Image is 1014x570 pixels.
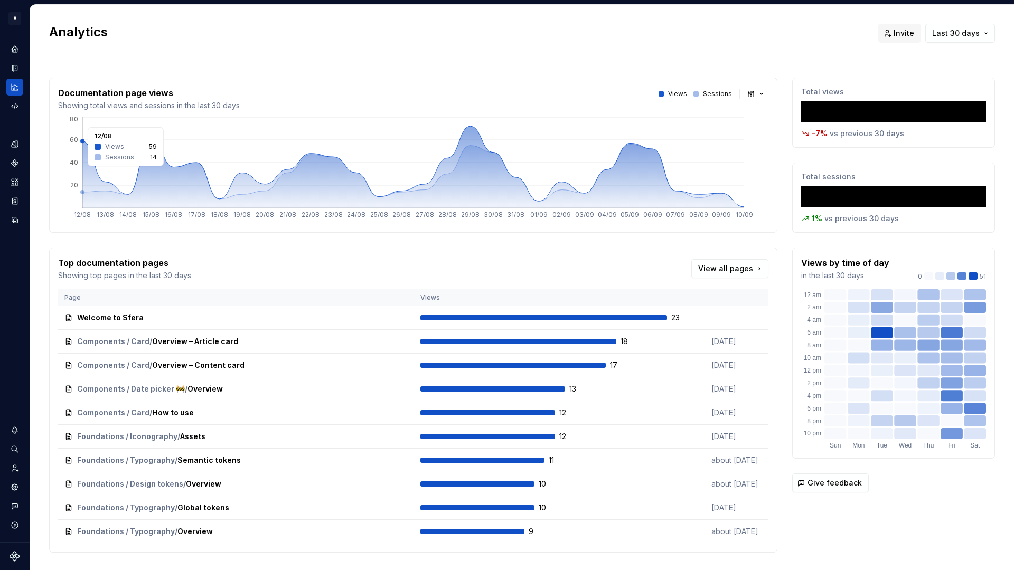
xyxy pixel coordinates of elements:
span: 11 [549,455,576,465]
p: Total sessions [801,172,986,182]
span: / [185,384,187,394]
p: 0 [918,272,922,281]
tspan: 25/08 [370,211,388,218]
span: Last 30 days [932,28,980,39]
span: Foundations / Typography [77,502,175,513]
button: Search ⌘K [6,441,23,458]
p: [DATE] [711,360,762,370]
div: Contact support [6,498,23,515]
span: Global tokens [177,502,229,513]
text: Fri [948,442,955,449]
text: Wed [899,442,912,449]
span: / [149,336,152,347]
tspan: 31/08 [507,211,524,218]
tspan: 17/08 [188,211,205,218]
a: Components [6,155,23,172]
a: View all pages [691,259,768,278]
text: 10 pm [804,430,821,437]
span: 10 [539,502,566,513]
span: 9 [529,526,556,537]
span: 12 [559,431,587,442]
a: Assets [6,174,23,191]
span: / [175,526,177,537]
a: Analytics [6,79,23,96]
span: 17 [610,360,637,370]
a: Settings [6,479,23,496]
span: / [149,407,152,418]
button: Give feedback [792,473,869,492]
tspan: 21/08 [279,211,296,218]
span: Foundations / Iconography [77,431,177,442]
div: Design tokens [6,136,23,153]
tspan: 04/09 [598,211,617,218]
span: Give feedback [808,478,862,488]
p: Views by time of day [801,256,889,269]
p: vs previous 30 days [824,213,899,224]
p: [DATE] [711,502,762,513]
span: Overview [177,526,213,537]
tspan: 30/08 [484,211,503,218]
p: Documentation page views [58,87,240,99]
text: 4 pm [807,392,821,400]
button: Last 30 days [925,24,995,43]
button: Notifications [6,422,23,439]
text: Sat [970,442,980,449]
a: Code automation [6,98,23,115]
span: 13 [569,384,597,394]
tspan: 24/08 [347,211,365,218]
p: [DATE] [711,431,762,442]
tspan: 60 [70,136,78,144]
span: Invite [894,28,914,39]
p: [DATE] [711,384,762,394]
span: Semantic tokens [177,455,241,465]
span: Components / Card [77,360,149,370]
p: 784 [801,186,986,207]
span: / [183,479,186,489]
p: Showing total views and sessions in the last 30 days [58,100,240,111]
span: Overview – Content card [152,360,245,370]
text: 10 am [804,354,821,362]
p: Sessions [703,90,732,98]
p: in the last 30 days [801,270,889,281]
p: [DATE] [711,336,762,347]
tspan: 03/09 [575,211,594,218]
svg: Supernova Logo [10,551,20,562]
tspan: 09/09 [712,211,731,218]
tspan: 06/09 [643,211,662,218]
tspan: 05/09 [621,211,639,218]
p: about [DATE] [711,455,762,465]
text: Mon [852,442,865,449]
tspan: 40 [70,158,78,166]
div: A [8,12,21,25]
p: Showing top pages in the last 30 days [58,270,191,281]
tspan: 29/08 [461,211,480,218]
span: / [175,502,177,513]
text: 8 am [807,341,821,349]
p: Top documentation pages [58,256,191,269]
tspan: 14/08 [119,211,137,218]
span: Components / Card [77,336,149,347]
tspan: 07/09 [666,211,685,218]
text: 2 am [807,303,821,311]
span: Overview – Article card [152,336,238,347]
span: Welcome to Sfera [77,312,144,323]
text: 2 pm [807,379,821,387]
span: Foundations / Design tokens [77,479,183,489]
tspan: 80 [70,115,78,123]
span: How to use [152,407,194,418]
span: 10 [539,479,566,489]
tspan: 02/09 [552,211,571,218]
p: -7 % [812,128,828,139]
th: Page [58,289,414,306]
span: Components / Date picker 🚧 [77,384,185,394]
tspan: 20/08 [256,211,274,218]
span: Components / Card [77,407,149,418]
span: Overview [187,384,223,394]
a: Documentation [6,60,23,77]
text: 6 pm [807,405,821,412]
